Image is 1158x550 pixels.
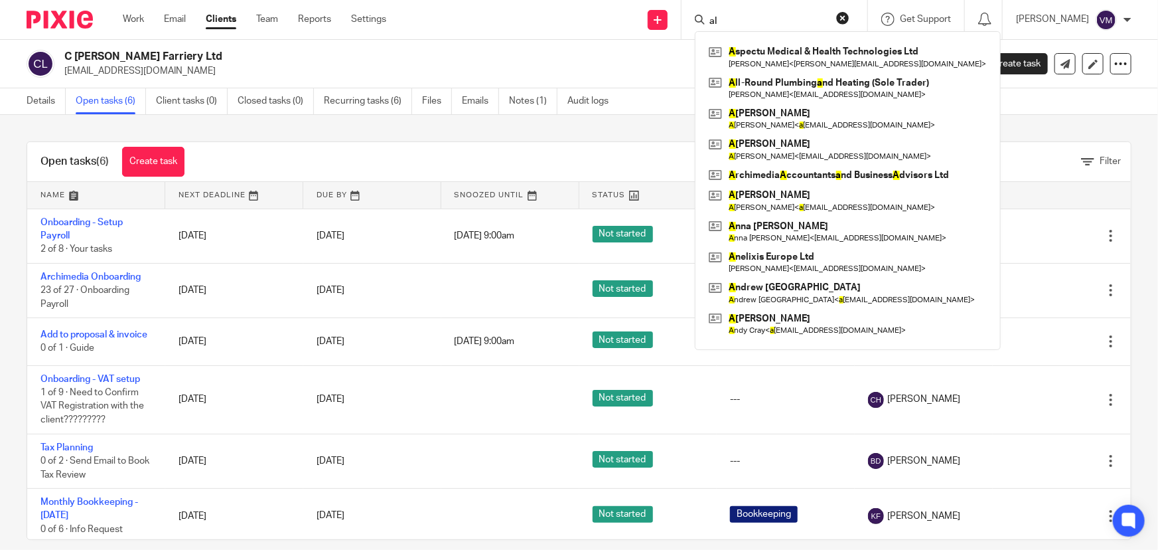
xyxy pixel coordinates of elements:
[455,191,524,199] span: Snoozed Until
[422,88,452,114] a: Files
[887,454,960,468] span: [PERSON_NAME]
[165,263,303,318] td: [DATE]
[40,456,149,480] span: 0 of 2 · Send Email to Book Tax Review
[593,331,653,348] span: Not started
[836,11,849,25] button: Clear
[868,508,884,524] img: svg%3E
[40,525,123,534] span: 0 of 6 · Info Request
[1100,157,1121,166] span: Filter
[868,392,884,408] img: svg%3E
[40,330,147,339] a: Add to proposal & invoice
[593,390,653,407] span: Not started
[206,13,236,26] a: Clients
[238,88,314,114] a: Closed tasks (0)
[40,344,94,353] span: 0 of 1 · Guide
[165,209,303,263] td: [DATE]
[298,13,331,26] a: Reports
[40,286,129,309] span: 23 of 27 · Onboarding Payroll
[40,443,93,452] a: Tax Planning
[593,191,626,199] span: Status
[40,244,112,254] span: 2 of 8 · Your tasks
[165,489,303,543] td: [DATE]
[164,13,186,26] a: Email
[40,155,109,169] h1: Open tasks
[887,393,960,406] span: [PERSON_NAME]
[317,395,344,405] span: [DATE]
[317,286,344,295] span: [DATE]
[593,226,653,242] span: Not started
[509,88,557,114] a: Notes (1)
[27,50,54,78] img: svg%3E
[317,456,344,466] span: [DATE]
[40,218,123,240] a: Onboarding - Setup Payroll
[64,50,774,64] h2: C [PERSON_NAME] Farriery Ltd
[730,506,798,523] span: Bookkeeping
[76,88,146,114] a: Open tasks (6)
[900,15,951,24] span: Get Support
[1016,13,1089,26] p: [PERSON_NAME]
[887,509,960,523] span: [PERSON_NAME]
[730,454,841,468] div: ---
[64,64,951,78] p: [EMAIL_ADDRESS][DOMAIN_NAME]
[122,147,184,177] a: Create task
[567,88,618,114] a: Audit logs
[317,511,344,521] span: [DATE]
[27,11,93,29] img: Pixie
[317,231,344,240] span: [DATE]
[156,88,228,114] a: Client tasks (0)
[593,451,653,468] span: Not started
[1096,9,1117,31] img: svg%3E
[40,388,144,424] span: 1 of 9 · Need to Confirm VAT Registration with the client?????????
[971,53,1048,74] a: Create task
[165,318,303,365] td: [DATE]
[455,231,515,240] span: [DATE] 9:00am
[593,280,653,297] span: Not started
[96,156,109,167] span: (6)
[165,434,303,488] td: [DATE]
[40,375,140,384] a: Onboarding - VAT setup
[462,88,499,114] a: Emails
[256,13,278,26] a: Team
[123,13,144,26] a: Work
[317,337,344,346] span: [DATE]
[593,506,653,523] span: Not started
[708,16,828,28] input: Search
[868,453,884,469] img: svg%3E
[165,365,303,434] td: [DATE]
[730,393,841,406] div: ---
[455,337,515,346] span: [DATE] 9:00am
[324,88,412,114] a: Recurring tasks (6)
[40,498,138,520] a: Monthly Bookkeeping - [DATE]
[351,13,386,26] a: Settings
[40,272,141,282] a: Archimedia Onboarding
[27,88,66,114] a: Details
